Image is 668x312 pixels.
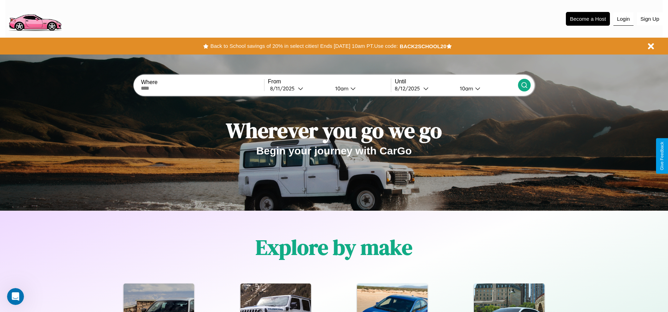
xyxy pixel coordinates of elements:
div: 10am [456,85,475,92]
div: 8 / 12 / 2025 [395,85,423,92]
button: Login [613,12,633,26]
button: Back to School savings of 20% in select cities! Ends [DATE] 10am PT.Use code: [208,41,399,51]
div: 10am [332,85,350,92]
button: Become a Host [566,12,610,26]
label: Where [141,79,264,85]
h1: Explore by make [256,233,412,262]
div: Give Feedback [660,142,664,170]
button: 8/11/2025 [268,85,330,92]
iframe: Intercom live chat [7,288,24,305]
button: 10am [330,85,391,92]
label: From [268,78,391,85]
label: Until [395,78,518,85]
div: 8 / 11 / 2025 [270,85,298,92]
img: logo [5,4,64,33]
b: BACK2SCHOOL20 [400,43,447,49]
button: Sign Up [637,12,663,25]
button: 10am [454,85,518,92]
